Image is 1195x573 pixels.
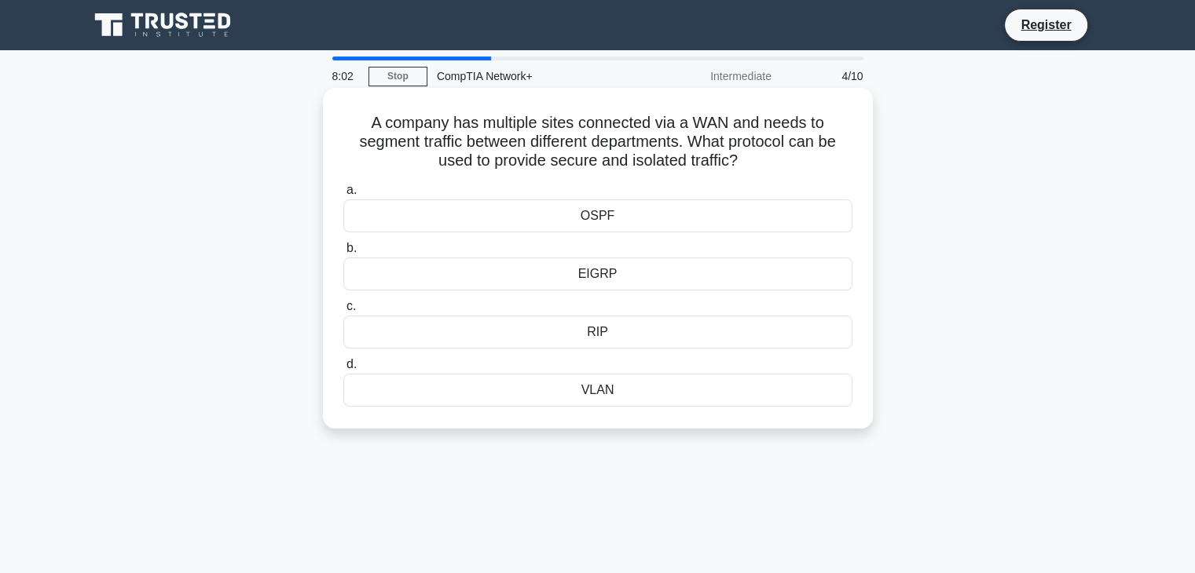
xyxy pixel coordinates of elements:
[343,199,852,232] div: OSPF
[1011,15,1080,35] a: Register
[342,113,854,171] h5: A company has multiple sites connected via a WAN and needs to segment traffic between different d...
[346,357,357,370] span: d.
[346,241,357,254] span: b.
[643,60,781,92] div: Intermediate
[368,67,427,86] a: Stop
[343,316,852,349] div: RIP
[781,60,873,92] div: 4/10
[346,299,356,312] span: c.
[323,60,368,92] div: 8:02
[343,257,852,290] div: EIGRP
[346,183,357,196] span: a.
[427,60,643,92] div: CompTIA Network+
[343,374,852,407] div: VLAN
